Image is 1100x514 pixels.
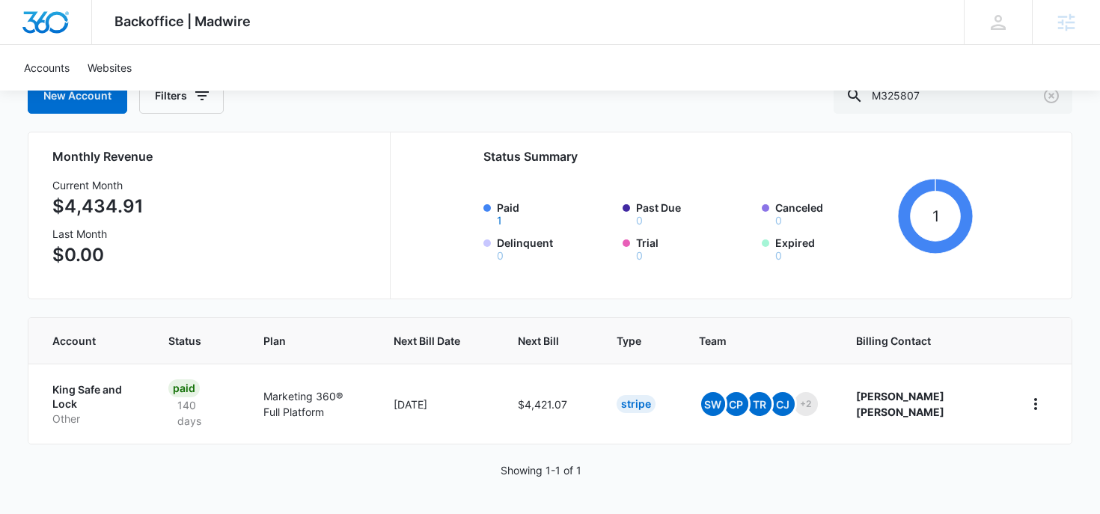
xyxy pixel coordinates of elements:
[501,462,581,478] p: Showing 1-1 of 1
[52,242,144,269] p: $0.00
[114,13,251,29] span: Backoffice | Madwire
[497,215,502,226] button: Paid
[52,382,132,411] p: King Safe and Lock
[724,392,748,416] span: CP
[139,78,224,114] button: Filters
[794,392,818,416] span: +2
[497,235,614,261] label: Delinquent
[263,333,358,349] span: Plan
[775,235,892,261] label: Expired
[52,147,372,165] h2: Monthly Revenue
[168,379,200,397] div: Paid
[1039,84,1063,108] button: Clear
[28,78,127,114] a: New Account
[771,392,795,416] span: CJ
[617,333,641,349] span: Type
[168,333,206,349] span: Status
[518,333,559,349] span: Next Bill
[376,364,500,444] td: [DATE]
[1024,392,1048,416] button: home
[617,395,656,413] div: Stripe
[52,411,132,426] p: Other
[168,397,227,429] p: 140 days
[52,333,111,349] span: Account
[483,147,973,165] h2: Status Summary
[636,235,753,261] label: Trial
[834,78,1072,114] input: Search
[394,333,460,349] span: Next Bill Date
[701,392,725,416] span: SW
[748,392,771,416] span: TR
[52,193,144,220] p: $4,434.91
[15,45,79,91] a: Accounts
[52,382,132,426] a: King Safe and LockOther
[263,388,358,420] p: Marketing 360® Full Platform
[775,200,892,226] label: Canceled
[699,333,798,349] span: Team
[856,333,988,349] span: Billing Contact
[52,177,144,193] h3: Current Month
[636,200,753,226] label: Past Due
[500,364,599,444] td: $4,421.07
[79,45,141,91] a: Websites
[52,226,144,242] h3: Last Month
[856,390,944,418] strong: [PERSON_NAME] [PERSON_NAME]
[497,200,614,226] label: Paid
[932,207,939,225] tspan: 1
